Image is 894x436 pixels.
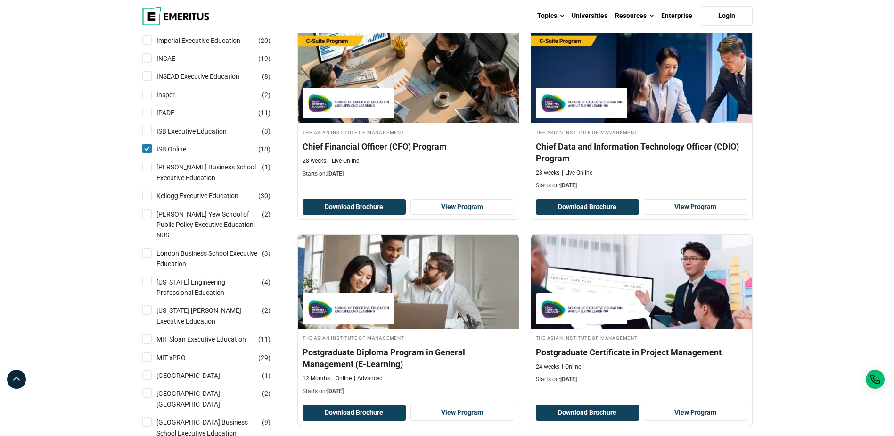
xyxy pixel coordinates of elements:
[156,90,194,100] a: Insper
[262,209,271,219] span: ( )
[264,372,268,379] span: 1
[261,192,268,200] span: 30
[644,405,747,421] a: View Program
[328,157,359,165] p: Live Online
[536,169,559,177] p: 28 weeks
[298,235,519,400] a: Business Management Course by The Asian Institute of Management - December 23, 2025 The Asian Ins...
[258,144,271,154] span: ( )
[560,376,577,383] span: [DATE]
[701,6,753,26] a: Login
[156,370,239,381] a: [GEOGRAPHIC_DATA]
[156,305,277,327] a: [US_STATE] [PERSON_NAME] Executive Education
[264,419,268,426] span: 9
[536,128,747,136] h4: The Asian Institute of Management
[303,375,330,383] p: 12 Months
[531,29,752,194] a: Leadership Course by The Asian Institute of Management - December 20, 2025 The Asian Institute of...
[354,375,383,383] p: Advanced
[536,141,747,164] h4: Chief Data and Information Technology Officer (CDIO) Program
[156,71,258,82] a: INSEAD Executive Education
[531,235,752,388] a: Project Management Course by The Asian Institute of Management - December 23, 2025 The Asian Inst...
[156,144,205,154] a: ISB Online
[536,334,747,342] h4: The Asian Institute of Management
[541,92,623,114] img: The Asian Institute of Management
[303,334,514,342] h4: The Asian Institute of Management
[560,182,577,189] span: [DATE]
[303,346,514,370] h4: Postgraduate Diploma Program in General Management (E-Learning)
[156,334,265,344] a: MIT Sloan Executive Education
[303,170,514,178] p: Starts on:
[307,298,389,319] img: The Asian Institute of Management
[644,199,747,215] a: View Program
[536,346,747,358] h4: Postgraduate Certificate in Project Management
[536,182,747,190] p: Starts on:
[156,126,246,136] a: ISB Executive Education
[307,92,389,114] img: The Asian Institute of Management
[258,334,271,344] span: ( )
[156,352,205,363] a: MIT xPRO
[264,73,268,80] span: 8
[264,210,268,218] span: 2
[264,250,268,257] span: 3
[298,235,519,329] img: Postgraduate Diploma Program in General Management (E-Learning) | Online Business Management Course
[262,126,271,136] span: ( )
[536,376,747,384] p: Starts on:
[156,35,259,46] a: Imperial Executive Education
[258,35,271,46] span: ( )
[303,387,514,395] p: Starts on:
[410,405,514,421] a: View Program
[262,162,271,172] span: ( )
[562,169,592,177] p: Live Online
[264,91,268,99] span: 2
[303,157,326,165] p: 28 weeks
[258,352,271,363] span: ( )
[264,307,268,314] span: 2
[156,53,194,64] a: INCAE
[156,191,257,201] a: Kellogg Executive Education
[261,109,268,117] span: 11
[262,305,271,316] span: ( )
[303,405,406,421] button: Download Brochure
[298,29,519,123] img: Chief Financial Officer (CFO) Program | Online Leadership Course
[303,199,406,215] button: Download Brochure
[261,145,268,153] span: 10
[156,162,277,183] a: [PERSON_NAME] Business School Executive Education
[156,108,193,118] a: IPADE
[536,199,640,215] button: Download Brochure
[541,298,623,319] img: The Asian Institute of Management
[332,375,352,383] p: Online
[262,277,271,287] span: ( )
[258,53,271,64] span: ( )
[262,370,271,381] span: ( )
[156,388,277,410] a: [GEOGRAPHIC_DATA] [GEOGRAPHIC_DATA]
[264,127,268,135] span: 3
[156,277,277,298] a: [US_STATE] Engineering Professional Education
[562,363,581,371] p: Online
[327,388,344,394] span: [DATE]
[531,235,752,329] img: Postgraduate Certificate in Project Management | Online Project Management Course
[261,354,268,361] span: 29
[261,55,268,62] span: 19
[261,335,268,343] span: 11
[262,417,271,428] span: ( )
[258,108,271,118] span: ( )
[156,209,277,241] a: [PERSON_NAME] Yew School of Public Policy Executive Education, NUS
[262,388,271,399] span: ( )
[262,248,271,259] span: ( )
[264,163,268,171] span: 1
[531,29,752,123] img: Chief Data and Information Technology Officer (CDIO) Program | Online Leadership Course
[262,71,271,82] span: ( )
[410,199,514,215] a: View Program
[303,141,514,152] h4: Chief Financial Officer (CFO) Program
[298,29,519,183] a: Leadership Course by The Asian Institute of Management - December 19, 2025 The Asian Institute of...
[262,90,271,100] span: ( )
[303,128,514,136] h4: The Asian Institute of Management
[536,405,640,421] button: Download Brochure
[536,363,559,371] p: 24 weeks
[258,191,271,201] span: ( )
[264,390,268,397] span: 2
[264,278,268,286] span: 4
[261,37,268,44] span: 20
[156,248,277,269] a: London Business School Executive Education
[327,170,344,177] span: [DATE]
